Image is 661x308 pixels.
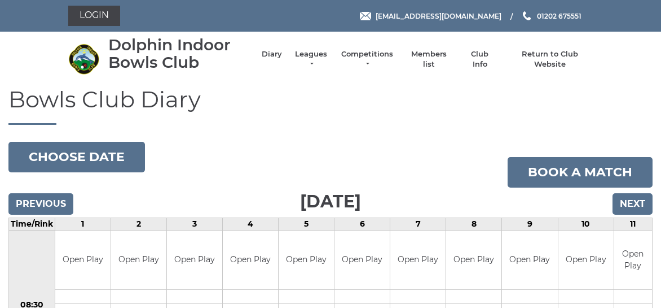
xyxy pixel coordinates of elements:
a: Email [EMAIL_ADDRESS][DOMAIN_NAME] [360,11,501,21]
a: Leagues [293,49,329,70]
td: Open Play [558,231,614,290]
td: Open Play [111,231,166,290]
td: Open Play [614,231,652,290]
a: Members list [405,49,452,70]
td: 1 [55,218,111,230]
td: Open Play [279,231,334,290]
td: 3 [167,218,223,230]
td: Time/Rink [9,218,55,230]
td: 9 [502,218,558,230]
button: Choose date [8,142,145,172]
a: Club Info [464,49,496,70]
img: Dolphin Indoor Bowls Club [68,44,99,75]
td: 5 [279,218,334,230]
td: 6 [334,218,390,230]
a: Book a match [508,157,653,188]
td: 11 [614,218,652,230]
input: Previous [8,193,73,215]
td: Open Play [334,231,390,290]
td: 2 [111,218,167,230]
input: Next [612,193,653,215]
td: Open Play [223,231,278,290]
td: Open Play [167,231,222,290]
div: Dolphin Indoor Bowls Club [108,36,250,71]
a: Diary [262,49,282,59]
a: Competitions [340,49,394,70]
td: 10 [558,218,614,230]
td: Open Play [55,231,111,290]
td: 7 [390,218,446,230]
a: Phone us 01202 675551 [521,11,581,21]
span: 01202 675551 [537,11,581,20]
img: Email [360,12,371,20]
h1: Bowls Club Diary [8,87,653,125]
td: Open Play [502,231,557,290]
a: Return to Club Website [508,49,593,70]
td: Open Play [446,231,501,290]
span: [EMAIL_ADDRESS][DOMAIN_NAME] [376,11,501,20]
td: 8 [446,218,502,230]
td: Open Play [390,231,446,290]
td: 4 [223,218,279,230]
img: Phone us [523,11,531,20]
a: Login [68,6,120,26]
